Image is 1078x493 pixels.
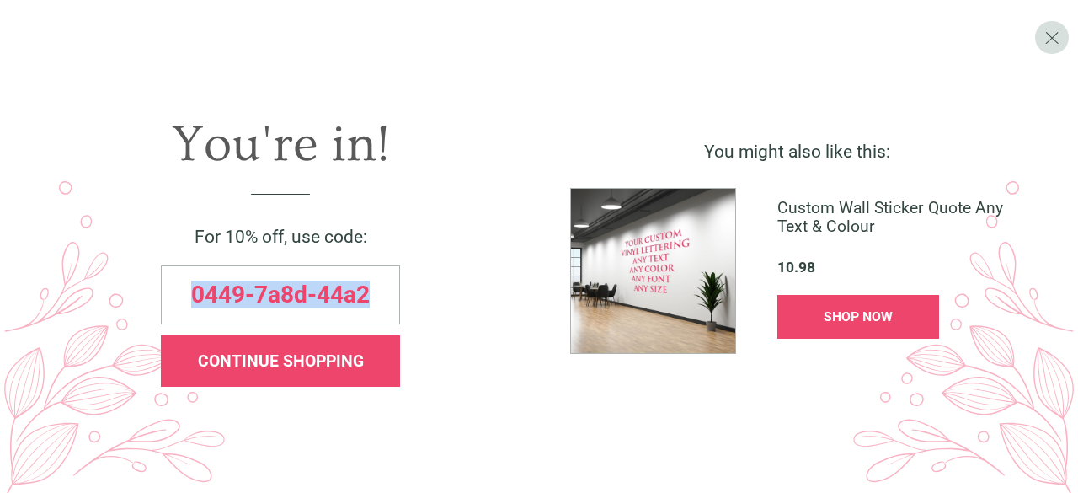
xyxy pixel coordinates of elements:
[172,115,389,174] span: You're in!
[824,308,893,324] span: SHOP NOW
[777,199,1025,234] span: Custom Wall Sticker Quote Any Text & Colour
[777,260,815,276] span: 10.98
[191,283,370,307] span: 0449-7a8d-44a2
[1044,26,1059,48] span: X
[570,188,736,354] img: %5BWS-74142-XS-F-DI_1754659053552.jpg
[198,351,364,371] span: CONTINUE SHOPPING
[704,142,890,162] span: You might also like this:
[195,227,367,247] span: For 10% off, use code:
